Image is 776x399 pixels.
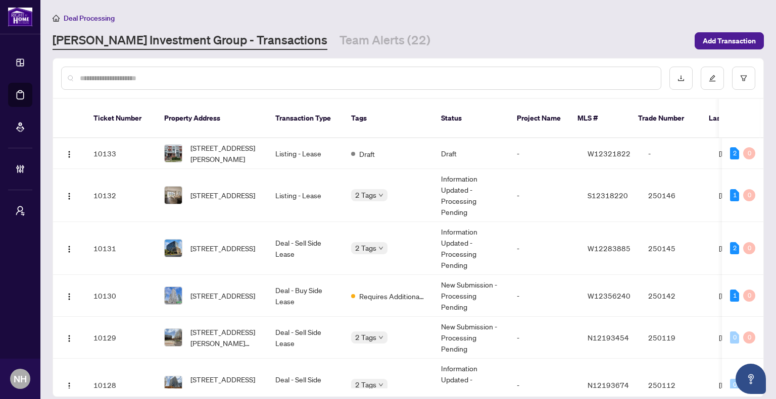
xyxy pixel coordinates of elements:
td: New Submission - Processing Pending [433,317,509,359]
button: edit [701,67,724,90]
td: Listing - Lease [267,169,343,222]
span: S12318220 [588,191,628,200]
button: Logo [61,377,77,393]
img: thumbnail-img [165,240,182,257]
span: edit [709,75,716,82]
span: Requires Additional Docs [359,291,425,302]
button: Logo [61,329,77,346]
div: 1 [730,189,739,201]
td: - [509,222,579,275]
td: - [509,138,579,169]
td: 10130 [85,275,156,317]
img: thumbnail-img [165,287,182,304]
td: Deal - Sell Side Lease [267,317,343,359]
span: [STREET_ADDRESS] [190,243,255,254]
td: Information Updated - Processing Pending [433,169,509,222]
span: down [378,193,383,198]
span: N12193674 [588,380,629,389]
div: 0 [743,331,755,344]
span: down [378,382,383,387]
span: [STREET_ADDRESS] [190,190,255,201]
span: 2 Tags [355,189,376,201]
span: filter [740,75,747,82]
span: 2 Tags [355,379,376,390]
td: 250119 [640,317,711,359]
td: 10133 [85,138,156,169]
th: Transaction Type [267,99,343,138]
td: Draft [433,138,509,169]
td: - [509,275,579,317]
td: Deal - Buy Side Lease [267,275,343,317]
td: Information Updated - Processing Pending [433,222,509,275]
button: download [669,67,693,90]
th: Property Address [156,99,267,138]
div: 2 [730,242,739,254]
div: 0 [730,331,739,344]
td: 250146 [640,169,711,222]
th: Status [433,99,509,138]
span: 2 Tags [355,242,376,254]
td: 250145 [640,222,711,275]
button: Logo [61,187,77,203]
img: Logo [65,334,73,343]
span: 2 Tags [355,331,376,343]
img: thumbnail-img [165,145,182,162]
span: home [53,15,60,22]
button: Logo [61,288,77,304]
td: 10129 [85,317,156,359]
img: Logo [65,245,73,253]
button: Logo [61,145,77,161]
button: Open asap [736,364,766,394]
img: thumbnail-img [165,376,182,393]
div: 0 [743,290,755,302]
a: Team Alerts (22) [339,32,430,50]
th: Project Name [509,99,569,138]
span: [STREET_ADDRESS][PERSON_NAME] [190,142,259,164]
th: Tags [343,99,433,138]
img: thumbnail-img [165,187,182,204]
td: 10132 [85,169,156,222]
span: down [378,246,383,251]
span: W12283885 [588,244,630,253]
div: 0 [730,379,739,391]
img: logo [8,8,32,26]
span: NH [14,372,27,386]
span: W12321822 [588,149,630,158]
div: 1 [730,290,739,302]
span: [STREET_ADDRESS] [190,290,255,301]
td: - [509,317,579,359]
img: Logo [65,150,73,158]
button: filter [732,67,755,90]
td: - [509,169,579,222]
span: Draft [359,148,375,159]
img: Logo [65,293,73,301]
button: Logo [61,240,77,256]
div: 0 [743,147,755,159]
span: Deal Processing [64,14,115,23]
img: thumbnail-img [165,329,182,346]
img: Logo [65,382,73,390]
th: Ticket Number [85,99,156,138]
span: [STREET_ADDRESS][PERSON_NAME] [190,374,259,396]
span: Add Transaction [703,33,756,49]
td: - [640,138,711,169]
a: [PERSON_NAME] Investment Group - Transactions [53,32,327,50]
td: New Submission - Processing Pending [433,275,509,317]
td: 10131 [85,222,156,275]
span: down [378,335,383,340]
span: N12193454 [588,333,629,342]
div: 2 [730,147,739,159]
button: Add Transaction [695,32,764,49]
td: Listing - Lease [267,138,343,169]
th: MLS # [569,99,630,138]
div: 0 [743,242,755,254]
span: W12356240 [588,291,630,300]
span: download [677,75,685,82]
img: Logo [65,192,73,200]
td: Deal - Sell Side Lease [267,222,343,275]
div: 0 [743,189,755,201]
td: 250142 [640,275,711,317]
span: [STREET_ADDRESS][PERSON_NAME][PERSON_NAME] [190,326,259,349]
th: Trade Number [630,99,701,138]
span: user-switch [15,206,25,216]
